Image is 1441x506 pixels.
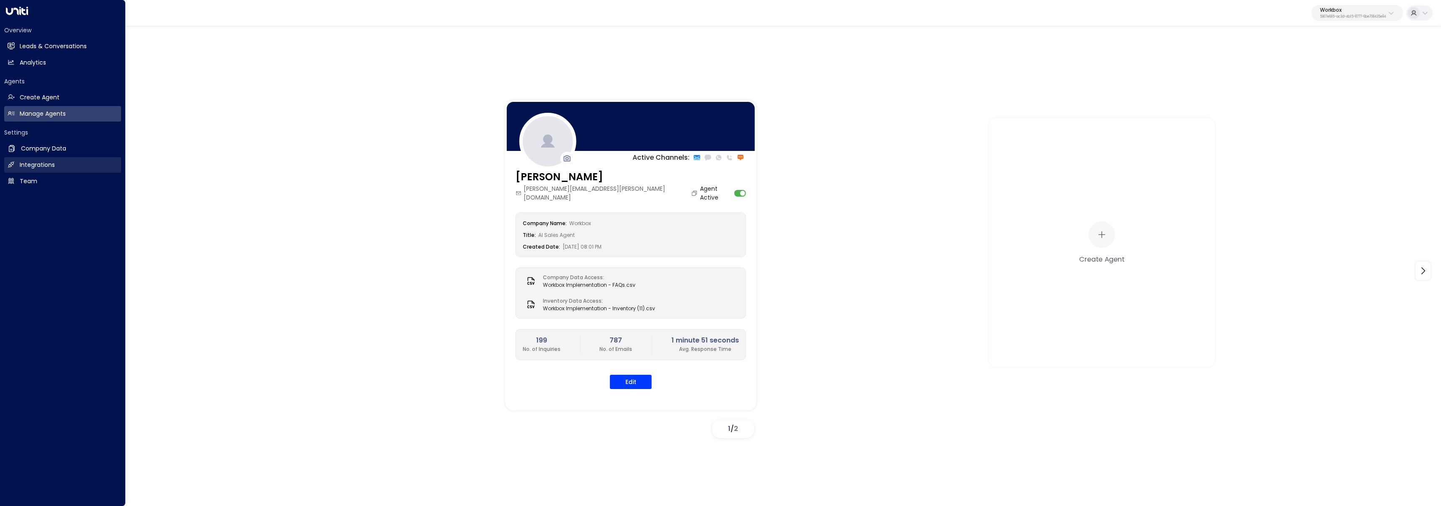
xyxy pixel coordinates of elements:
[569,220,591,227] span: Workbox
[4,90,121,105] a: Create Agent
[4,141,121,156] a: Company Data
[1320,8,1386,13] p: Workbox
[700,184,732,202] label: Agent Active
[712,420,754,438] div: /
[4,157,121,173] a: Integrations
[20,177,37,186] h2: Team
[20,42,87,51] h2: Leads & Conversations
[4,55,121,70] a: Analytics
[523,243,560,250] label: Created Date:
[543,297,651,305] label: Inventory Data Access:
[543,305,655,312] span: Workbox Implementation - Inventory (11).csv
[543,274,631,281] label: Company Data Access:
[20,109,66,118] h2: Manage Agents
[523,345,560,353] p: No. of Inquiries
[20,93,59,102] h2: Create Agent
[4,77,121,86] h2: Agents
[734,424,738,433] span: 2
[1312,5,1403,21] button: Workbox5907e685-ac3d-4b15-8777-6be708435e94
[538,231,575,239] span: AI Sales Agent
[633,153,690,163] p: Active Channels:
[4,174,121,189] a: Team
[4,26,121,34] h2: Overview
[21,144,66,153] h2: Company Data
[20,58,46,67] h2: Analytics
[516,169,700,184] h3: [PERSON_NAME]
[20,161,55,169] h2: Integrations
[1320,15,1386,18] p: 5907e685-ac3d-4b15-8777-6be708435e94
[671,345,739,353] p: Avg. Response Time
[599,345,632,353] p: No. of Emails
[599,335,632,345] h2: 787
[4,39,121,54] a: Leads & Conversations
[4,128,121,137] h2: Settings
[1079,254,1125,264] div: Create Agent
[671,335,739,345] h2: 1 minute 51 seconds
[691,190,700,197] button: Copy
[516,184,700,202] div: [PERSON_NAME][EMAIL_ADDRESS][PERSON_NAME][DOMAIN_NAME]
[543,281,635,289] span: Workbox Implementation - FAQs.csv
[523,220,567,227] label: Company Name:
[610,375,652,389] button: Edit
[4,106,121,122] a: Manage Agents
[728,424,731,433] span: 1
[523,231,536,239] label: Title:
[563,243,602,250] span: [DATE] 08:01 PM
[523,335,560,345] h2: 199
